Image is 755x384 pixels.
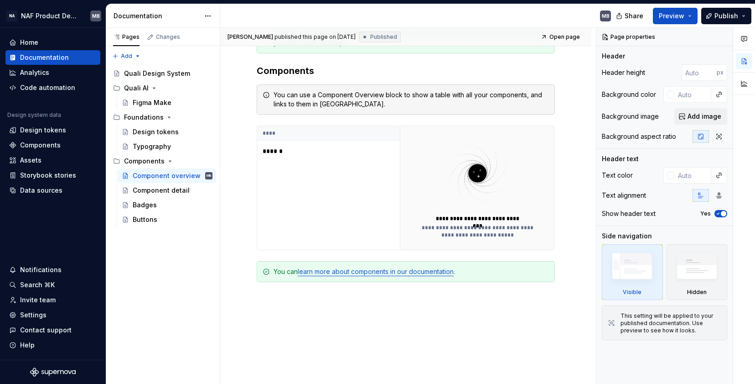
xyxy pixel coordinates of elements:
span: Open page [549,33,580,41]
a: Typography [118,139,216,154]
div: MB [602,12,610,20]
a: Design tokens [118,125,216,139]
span: Publish [714,11,738,21]
div: Background color [602,90,656,99]
div: Background image [602,112,659,121]
a: learn more about components in our documentation [298,268,454,275]
div: MB [207,171,212,180]
div: Assets [20,156,41,165]
div: Notifications [20,265,62,274]
div: Side navigation [602,231,652,241]
div: This setting will be applied to your published documentation. Use preview to see how it looks. [621,312,721,334]
div: Code automation [20,83,75,92]
button: Add [109,50,144,63]
h3: Components [257,64,555,77]
button: Publish [701,8,751,24]
a: Documentation [5,50,100,65]
a: Invite team [5,293,100,307]
div: Foundations [124,113,164,122]
span: Add image [688,112,721,121]
div: Badges [133,200,157,210]
div: Show header text [602,209,656,218]
div: Page tree [109,66,216,227]
button: Help [5,338,100,352]
span: Published [370,33,397,41]
a: Assets [5,153,100,168]
div: Hidden [667,244,728,300]
div: Storybook stories [20,171,76,180]
div: You can . [274,267,549,276]
div: Invite team [20,295,56,305]
div: Header text [602,154,639,163]
div: Quali AI [109,81,216,95]
div: MB [92,12,100,20]
div: Visible [623,289,641,296]
button: Add image [674,108,727,125]
div: Figma Make [133,98,171,107]
div: Home [20,38,38,47]
span: Preview [659,11,684,21]
div: Design tokens [133,127,179,137]
a: Buttons [118,212,216,227]
a: Figma Make [118,95,216,110]
div: Buttons [133,215,157,224]
div: Search ⌘K [20,280,55,289]
div: Component detail [133,186,190,195]
div: You can use a Component Overview block to show a table with all your components, and links to the... [274,90,549,109]
a: Component overviewMB [118,168,216,183]
div: NAF Product Design [21,11,79,21]
a: Code automation [5,80,100,95]
div: Header height [602,68,645,77]
div: Design system data [7,111,61,119]
span: [PERSON_NAME] [228,33,273,41]
div: Design tokens [20,126,66,135]
p: px [717,69,724,76]
a: Components [5,138,100,153]
div: Header [602,52,625,61]
a: Storybook stories [5,168,100,183]
div: Data sources [20,186,62,195]
div: Quali Design System [124,69,190,78]
input: Auto [682,64,717,81]
div: Text alignment [602,191,646,200]
button: Contact support [5,323,100,337]
span: Add [121,53,132,60]
a: Design tokens [5,123,100,137]
div: Contact support [20,326,72,335]
a: Component detail [118,183,216,198]
label: Yes [700,210,711,217]
div: Hidden [687,289,707,296]
svg: Supernova Logo [30,368,76,377]
div: Visible [602,244,663,300]
button: Search ⌘K [5,278,100,292]
a: Data sources [5,183,100,198]
a: Analytics [5,65,100,80]
a: Open page [538,31,584,43]
div: Background aspect ratio [602,132,676,141]
div: Components [109,154,216,168]
div: NA [6,11,17,21]
a: Badges [118,198,216,212]
div: Text color [602,171,633,180]
span: Share [625,11,643,21]
div: Components [20,141,61,150]
div: Typography [133,142,171,151]
div: Changes [156,33,180,41]
div: Component overview [133,171,201,180]
button: Preview [653,8,698,24]
button: NANAF Product DesignMB [2,6,104,26]
input: Auto [674,167,711,184]
div: Help [20,341,35,350]
button: Notifications [5,263,100,277]
input: Auto [674,86,711,103]
a: Home [5,35,100,50]
div: Documentation [114,11,200,21]
div: Settings [20,310,47,320]
div: Quali AI [124,84,149,93]
a: Settings [5,308,100,322]
button: Share [611,8,649,24]
div: Components [124,157,165,166]
div: Foundations [109,110,216,125]
div: Documentation [20,53,69,62]
div: published this page on [DATE] [274,33,356,41]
